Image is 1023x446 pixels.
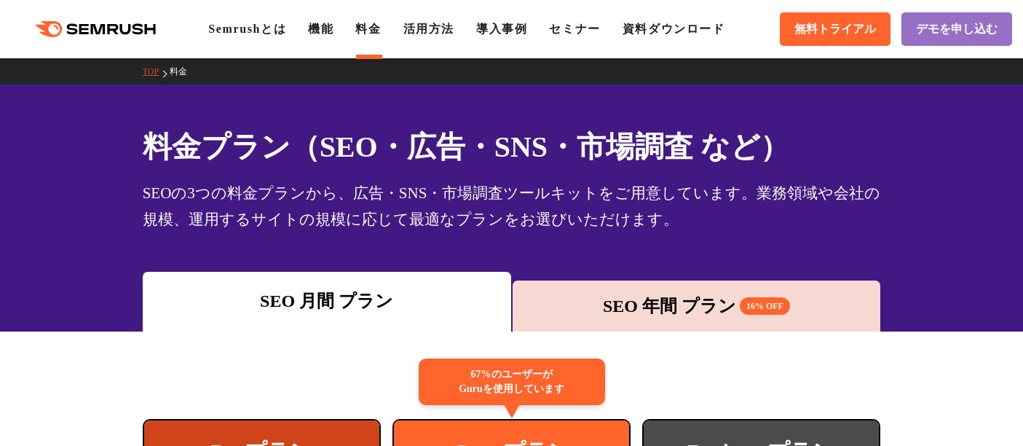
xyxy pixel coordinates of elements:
a: 料金 [355,23,381,35]
a: 導入事例 [476,23,527,35]
a: 料金 [170,66,198,77]
a: 無料トライアル [780,12,890,46]
a: 活用方法 [403,23,454,35]
span: 16% OFF [740,297,790,315]
a: デモを申し込む [901,12,1012,46]
div: SEOの3つの料金プランから、広告・SNS・市場調査ツールキットをご用意しています。業務領域や会社の規模、運用するサイトの規模に応じて最適なプランをお選びいただけます。 [143,180,881,232]
a: Semrushとは [208,23,286,35]
div: SEO 年間 プラン [520,293,874,319]
a: 資料ダウンロード [623,23,725,35]
span: デモを申し込む [916,22,998,37]
div: SEO 月間 プラン [150,288,504,314]
a: セミナー [549,23,600,35]
a: 機能 [308,23,333,35]
div: 67%のユーザーが Guruを使用しています [419,359,605,405]
h1: 料金プラン（SEO・広告・SNS・市場調査 など） [143,125,881,168]
span: 無料トライアル [794,22,876,37]
a: TOP [143,66,170,77]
